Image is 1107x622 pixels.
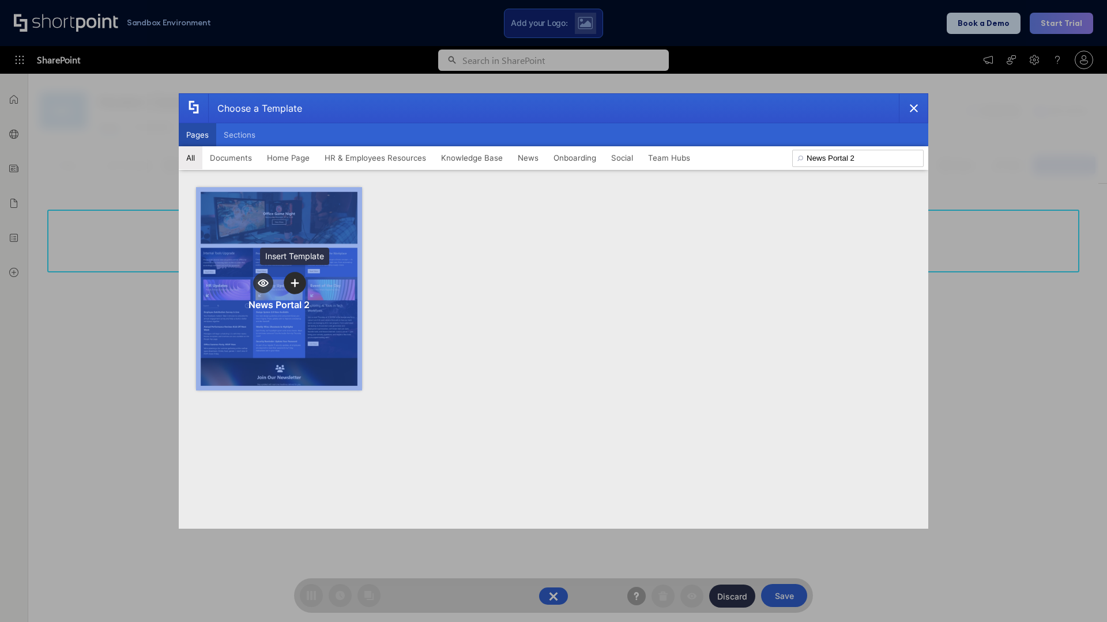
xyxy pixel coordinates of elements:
[208,94,302,123] div: Choose a Template
[641,146,698,169] button: Team Hubs
[604,146,641,169] button: Social
[179,93,928,529] div: template selector
[179,123,216,146] button: Pages
[792,150,924,167] input: Search
[259,146,317,169] button: Home Page
[202,146,259,169] button: Documents
[510,146,546,169] button: News
[434,146,510,169] button: Knowledge Base
[546,146,604,169] button: Onboarding
[317,146,434,169] button: HR & Employees Resources
[216,123,263,146] button: Sections
[179,146,202,169] button: All
[248,299,310,310] div: News Portal 2
[1049,567,1107,622] iframe: Chat Widget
